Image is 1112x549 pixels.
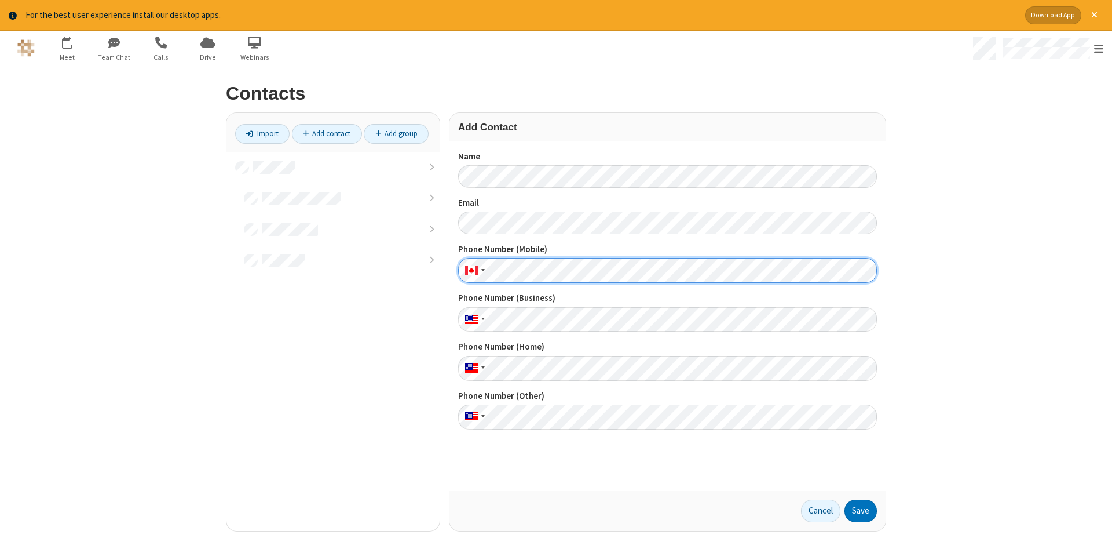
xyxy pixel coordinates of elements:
div: 1 [69,37,77,46]
span: Team Chat [92,52,136,63]
span: Meet [45,52,89,63]
div: Canada: + 1 [458,258,488,283]
div: For the best user experience install our desktop apps. [25,9,1016,22]
div: United States: + 1 [458,307,488,332]
img: QA Selenium DO NOT DELETE OR CHANGE [17,39,35,57]
label: Phone Number (Other) [458,390,877,403]
span: Drive [186,52,229,63]
label: Phone Number (Home) [458,340,877,354]
label: Email [458,197,877,210]
div: Open menu [969,31,1112,66]
button: Close alert [1085,6,1103,24]
button: Download App [1025,6,1081,24]
span: Calls [139,52,182,63]
label: Phone Number (Mobile) [458,243,877,256]
a: Import [235,124,290,144]
div: United States: + 1 [458,356,488,381]
div: United States: + 1 [458,405,488,430]
span: Webinars [233,52,276,63]
a: Add contact [292,124,362,144]
h2: Contacts [226,83,886,104]
button: Save [844,500,877,523]
label: Name [458,150,877,163]
a: Cancel [801,500,840,523]
h3: Add Contact [458,122,877,133]
a: Add group [364,124,429,144]
label: Phone Number (Business) [458,292,877,305]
